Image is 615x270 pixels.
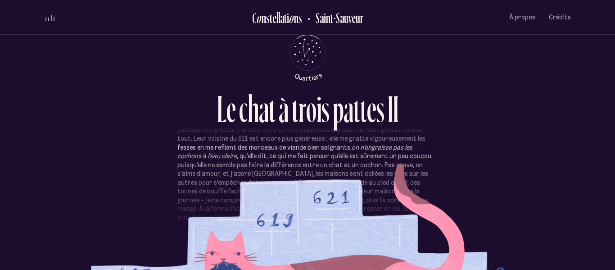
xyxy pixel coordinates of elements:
div: i [287,10,289,25]
div: e [226,90,236,128]
div: n [262,10,266,25]
div: I [393,90,398,128]
h2: Saint-Sauveur [309,10,363,25]
em: on n’engraisse pas les cochons à l’eau claire [177,143,412,160]
tspan: Quartiers [293,71,323,82]
div: t [284,10,287,25]
div: s [298,10,302,25]
button: volume audio [44,13,56,22]
div: o [306,90,317,128]
div: i [317,90,321,128]
button: Crédits [549,7,571,28]
div: r [298,90,306,128]
div: l [278,10,280,25]
div: p [333,90,344,128]
div: n [294,10,298,25]
div: c [239,90,248,128]
div: o [256,10,262,25]
div: t [292,90,298,128]
div: o [289,10,294,25]
span: Crédits [549,14,571,21]
button: Retour au menu principal [281,35,334,81]
div: a [280,10,284,25]
div: s [321,90,330,128]
div: C [252,10,256,25]
div: e [367,90,376,128]
div: t [353,90,360,128]
div: e [272,10,276,25]
div: h [248,90,259,128]
div: t [360,90,367,128]
div: I [388,90,393,128]
div: s [266,10,270,25]
button: À propos [509,7,535,28]
div: L [217,90,226,128]
div: l [276,10,278,25]
div: a [259,90,269,128]
p: Les gens du 617 et du 619 m’aiment bien, ils me donnent des gâteries salées sensées goûter le pou... [177,108,438,223]
div: a [344,90,353,128]
div: t [269,90,276,128]
div: s [376,90,384,128]
span: À propos [509,14,535,21]
div: t [270,10,272,25]
button: Retour au Quartier [302,10,363,25]
div: à [279,90,289,128]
